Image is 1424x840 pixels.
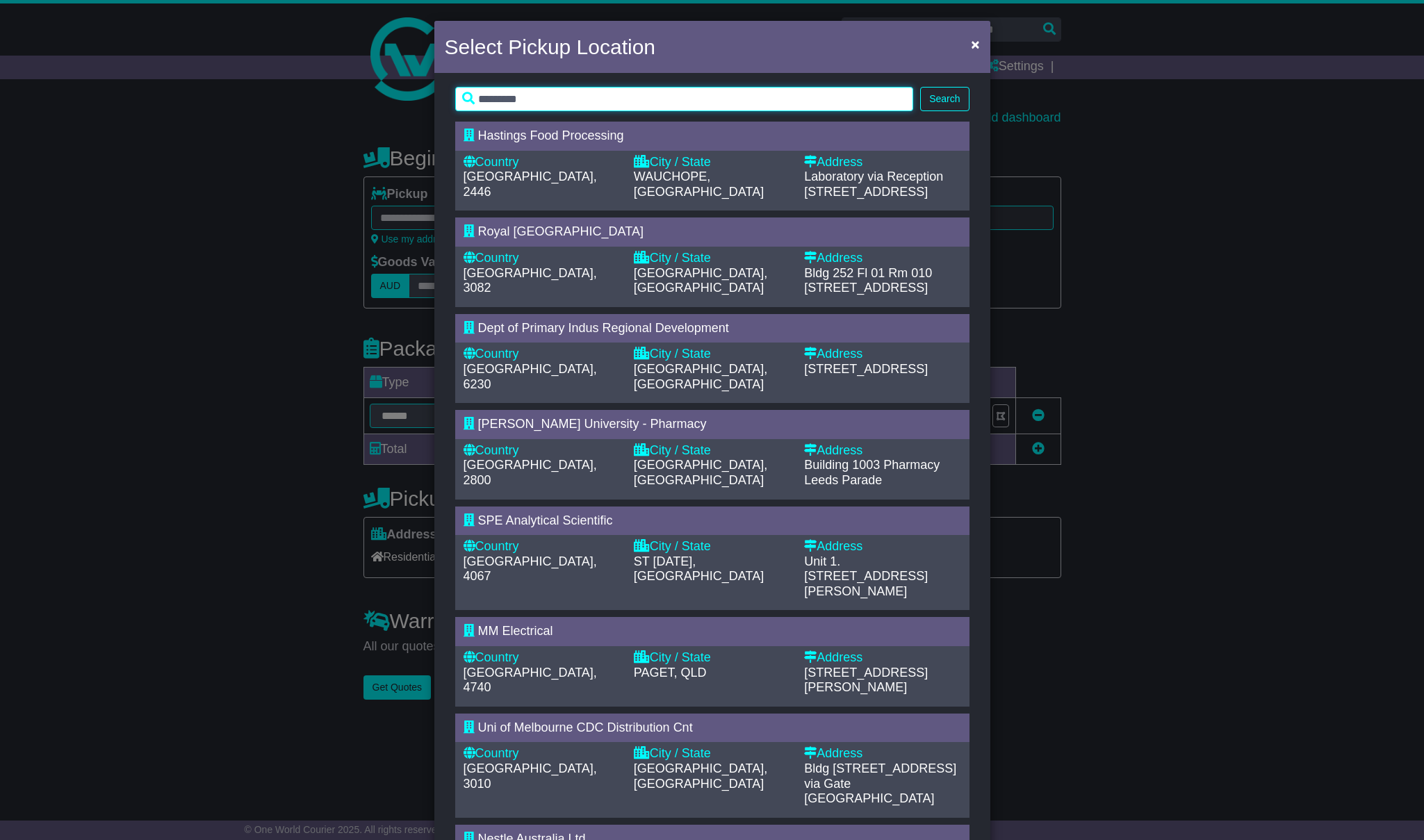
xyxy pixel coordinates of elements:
[464,362,597,391] span: [GEOGRAPHIC_DATA], 6230
[804,443,960,459] div: Address
[804,554,928,598] span: Unit 1. [STREET_ADDRESS][PERSON_NAME]
[464,251,620,266] div: Country
[804,266,932,280] span: Bldg 252 Fl 01 Rm 010
[634,347,790,362] div: City / State
[464,554,597,584] span: [GEOGRAPHIC_DATA], 4067
[634,443,790,459] div: City / State
[478,417,707,431] span: [PERSON_NAME] University - Pharmacy
[804,347,960,362] div: Address
[804,155,960,170] div: Address
[464,539,620,554] div: Country
[804,777,934,806] span: via Gate [GEOGRAPHIC_DATA]
[804,539,960,554] div: Address
[634,539,790,554] div: City / State
[478,321,729,335] span: Dept of Primary Indus Regional Development
[634,761,767,791] span: [GEOGRAPHIC_DATA], [GEOGRAPHIC_DATA]
[634,155,790,170] div: City / State
[445,31,656,63] h4: Select Pickup Location
[804,761,956,775] span: Bldg [STREET_ADDRESS]
[920,87,969,111] button: Search
[464,650,620,666] div: Country
[634,458,767,487] span: [GEOGRAPHIC_DATA], [GEOGRAPHIC_DATA]
[464,746,620,761] div: Country
[478,513,613,527] span: SPE Analytical Scientific
[634,554,764,584] span: ST [DATE], [GEOGRAPHIC_DATA]
[478,624,553,638] span: MM Electrical
[804,473,882,487] span: Leeds Parade
[634,362,767,391] span: [GEOGRAPHIC_DATA], [GEOGRAPHIC_DATA]
[464,155,620,170] div: Country
[804,185,928,199] span: [STREET_ADDRESS]
[634,746,790,761] div: City / State
[634,266,767,295] span: [GEOGRAPHIC_DATA], [GEOGRAPHIC_DATA]
[804,362,928,376] span: [STREET_ADDRESS]
[804,650,960,666] div: Address
[964,30,986,58] button: Close
[464,761,597,791] span: [GEOGRAPHIC_DATA], 3010
[634,170,764,199] span: WAUCHOPE, [GEOGRAPHIC_DATA]
[804,458,940,472] span: Building 1003 Pharmacy
[464,666,597,695] span: [GEOGRAPHIC_DATA], 4740
[464,347,620,362] div: Country
[634,251,790,266] div: City / State
[804,746,960,761] div: Address
[478,224,644,238] span: Royal [GEOGRAPHIC_DATA]
[478,129,624,142] span: Hastings Food Processing
[804,170,943,183] span: Laboratory via Reception
[464,458,597,487] span: [GEOGRAPHIC_DATA], 2800
[478,720,693,734] span: Uni of Melbourne CDC Distribution Cnt
[804,666,928,695] span: [STREET_ADDRESS][PERSON_NAME]
[971,36,979,52] span: ×
[464,443,620,459] div: Country
[464,170,597,199] span: [GEOGRAPHIC_DATA], 2446
[804,281,928,295] span: [STREET_ADDRESS]
[634,650,790,666] div: City / State
[804,251,960,266] div: Address
[634,666,707,680] span: PAGET, QLD
[464,266,597,295] span: [GEOGRAPHIC_DATA], 3082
